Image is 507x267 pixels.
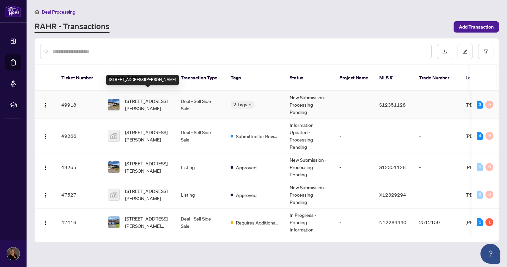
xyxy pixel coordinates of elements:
td: 47416 [56,209,103,236]
span: Requires Additional Docs [236,219,279,226]
img: thumbnail-img [108,99,119,110]
span: 2 Tags [233,101,247,108]
th: Status [284,65,334,91]
button: Logo [40,99,51,110]
td: - [334,209,374,236]
div: 3 [477,101,483,109]
button: Logo [40,217,51,227]
td: 47527 [56,181,103,209]
th: Project Name [334,65,374,91]
span: [STREET_ADDRESS][PERSON_NAME] [125,97,170,112]
th: Transaction Type [176,65,225,91]
td: - [334,91,374,119]
th: Ticket Number [56,65,103,91]
button: Add Transaction [454,21,499,33]
button: download [437,44,452,59]
td: - [334,119,374,153]
td: 2512159 [414,209,460,236]
div: 0 [477,191,483,199]
div: 0 [485,163,493,171]
td: - [414,153,460,181]
td: Deal - Sell Side Sale [176,119,225,153]
span: [STREET_ADDRESS][PERSON_NAME][PERSON_NAME] [125,215,170,229]
td: New Submission - Processing Pending [284,181,334,209]
div: 1 [485,218,493,226]
button: Logo [40,131,51,141]
span: Submitted for Review [236,133,279,140]
button: Logo [40,189,51,200]
th: Trade Number [414,65,460,91]
img: logo [5,5,21,17]
span: S12351128 [379,164,406,170]
td: 49265 [56,153,103,181]
span: Approved [236,191,256,199]
th: MLS # [374,65,414,91]
td: In Progress - Pending Information [284,209,334,236]
button: edit [458,44,473,59]
span: [STREET_ADDRESS][PERSON_NAME] [125,187,170,202]
button: Logo [40,162,51,172]
th: Tags [225,65,284,91]
td: 49918 [56,91,103,119]
span: [STREET_ADDRESS][PERSON_NAME] [125,160,170,174]
span: home [35,10,39,14]
img: Logo [43,193,48,198]
div: 0 [477,163,483,171]
span: S12351128 [379,102,406,108]
div: [STREET_ADDRESS][PERSON_NAME] [106,75,179,85]
div: 0 [485,101,493,109]
td: Information Updated - Processing Pending [284,119,334,153]
div: 0 [485,191,493,199]
td: Deal - Sell Side Sale [176,209,225,236]
td: New Submission - Processing Pending [284,91,334,119]
td: Listing [176,153,225,181]
td: - [334,181,374,209]
img: thumbnail-img [108,217,119,228]
span: Deal Processing [42,9,75,15]
td: - [414,119,460,153]
th: Property Address [103,65,176,91]
a: RAHR - Transactions [35,21,109,33]
span: [STREET_ADDRESS][PERSON_NAME] [125,129,170,143]
td: New Submission - Processing Pending [284,153,334,181]
img: thumbnail-img [108,130,119,141]
span: download [442,49,447,54]
div: 4 [477,132,483,140]
img: thumbnail-img [108,161,119,173]
span: N12289440 [379,219,406,225]
td: Listing [176,181,225,209]
td: 49266 [56,119,103,153]
span: X12329294 [379,192,406,198]
span: Add Transaction [459,22,494,32]
td: - [414,181,460,209]
button: Open asap [480,244,500,264]
button: filter [478,44,493,59]
td: - [334,153,374,181]
span: Approved [236,164,256,171]
img: Logo [43,165,48,170]
img: thumbnail-img [108,189,119,200]
img: Logo [43,220,48,225]
span: down [249,103,252,106]
td: Deal - Sell Side Sale [176,91,225,119]
img: Logo [43,103,48,108]
div: 1 [477,218,483,226]
span: filter [483,49,488,54]
img: Profile Icon [7,247,20,260]
td: - [414,91,460,119]
span: edit [463,49,468,54]
div: 0 [485,132,493,140]
img: Logo [43,134,48,139]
